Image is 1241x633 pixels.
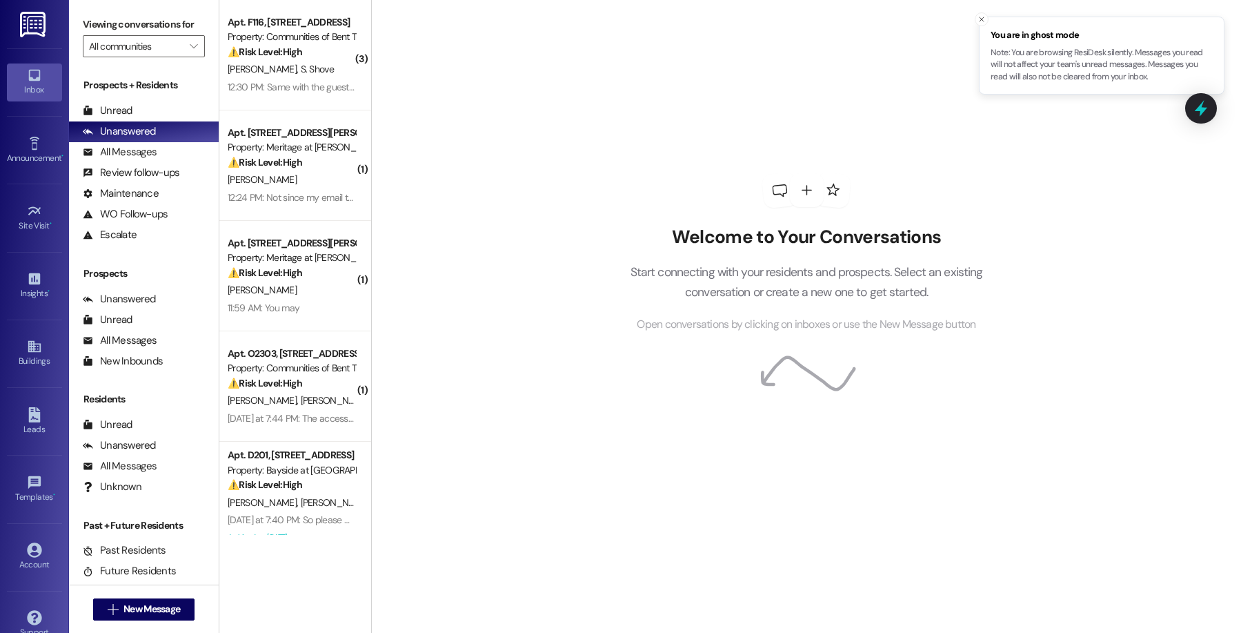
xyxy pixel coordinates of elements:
[7,335,62,372] a: Buildings
[609,226,1004,249] h2: Welcome to Your Conversations
[228,496,301,509] span: [PERSON_NAME]
[89,35,183,57] input: All communities
[228,251,355,265] div: Property: Meritage at [PERSON_NAME][GEOGRAPHIC_DATA]
[83,480,141,494] div: Unknown
[228,140,355,155] div: Property: Meritage at [PERSON_NAME][GEOGRAPHIC_DATA]
[7,199,62,237] a: Site Visit •
[93,598,195,621] button: New Message
[48,286,50,296] span: •
[991,47,1213,84] p: Note: You are browsing ResiDesk silently. Messages you read will not affect your team's unread me...
[228,156,302,168] strong: ⚠️ Risk Level: High
[228,302,299,314] div: 11:59 AM: You may
[228,173,297,186] span: [PERSON_NAME]
[228,361,355,376] div: Property: Communities of Bent Tree
[228,126,355,140] div: Apt. [STREET_ADDRESS][PERSON_NAME]
[69,518,219,533] div: Past + Future Residents
[190,41,197,52] i: 
[228,266,302,279] strong: ⚠️ Risk Level: High
[637,316,975,333] span: Open conversations by clicking on inboxes or use the New Message button
[7,267,62,304] a: Insights •
[226,529,357,546] div: Archived on [DATE]
[108,604,118,615] i: 
[228,394,301,407] span: [PERSON_NAME]
[83,543,166,558] div: Past Residents
[228,463,355,478] div: Property: Bayside at [GEOGRAPHIC_DATA]
[83,228,137,242] div: Escalate
[83,564,176,578] div: Future Residents
[83,459,157,474] div: All Messages
[7,538,62,576] a: Account
[83,186,159,201] div: Maintenance
[228,284,297,296] span: [PERSON_NAME]
[228,514,443,526] div: [DATE] at 7:40 PM: So please do not send pest control
[7,471,62,508] a: Templates •
[301,496,370,509] span: [PERSON_NAME]
[53,490,55,500] span: •
[83,104,132,118] div: Unread
[83,418,132,432] div: Unread
[69,78,219,92] div: Prospects + Residents
[83,292,156,306] div: Unanswered
[123,602,180,616] span: New Message
[7,64,62,101] a: Inbox
[228,30,355,44] div: Property: Communities of Bent Tree
[69,266,219,281] div: Prospects
[83,438,156,453] div: Unanswered
[228,46,302,58] strong: ⚠️ Risk Level: High
[83,166,179,180] div: Review follow-ups
[301,63,334,75] span: S. Shove
[991,28,1213,42] span: You are in ghost mode
[228,347,355,361] div: Apt. O2303, [STREET_ADDRESS]
[83,207,168,222] div: WO Follow-ups
[50,219,52,228] span: •
[228,81,450,93] div: 12:30 PM: Same with the guest bathroom sink, very slow
[228,377,302,389] strong: ⚠️ Risk Level: High
[609,262,1004,302] p: Start connecting with your residents and prospects. Select an existing conversation or create a n...
[228,412,621,425] div: [DATE] at 7:44 PM: The access panel for the luxer room is offline and no packages can be grabbed
[228,15,355,30] div: Apt. F116, [STREET_ADDRESS]
[7,403,62,440] a: Leads
[301,394,374,407] span: [PERSON_NAME]
[83,333,157,348] div: All Messages
[61,151,63,161] span: •
[83,313,132,327] div: Unread
[83,14,205,35] label: Viewing conversations for
[228,236,355,251] div: Apt. [STREET_ADDRESS][PERSON_NAME]
[228,63,301,75] span: [PERSON_NAME]
[975,12,989,26] button: Close toast
[83,124,156,139] div: Unanswered
[228,448,355,462] div: Apt. D201, [STREET_ADDRESS]
[228,478,302,491] strong: ⚠️ Risk Level: High
[20,12,48,37] img: ResiDesk Logo
[83,354,163,369] div: New Inbounds
[69,392,219,407] div: Residents
[83,145,157,159] div: All Messages
[228,191,371,204] div: 12:24 PM: Not since my email to you.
